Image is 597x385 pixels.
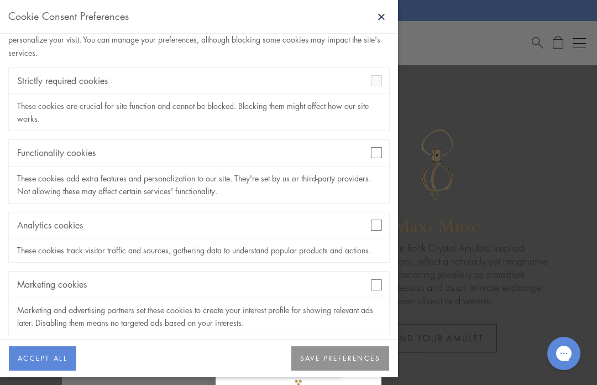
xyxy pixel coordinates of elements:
[9,346,76,371] button: ACCEPT ALL
[9,167,389,203] div: These cookies add extra features and personalization to our site. They're set by us or third-part...
[9,298,389,335] div: Marketing and advertising partners set these cookies to create your interest profile for showing ...
[9,140,389,166] div: Functionality cookies
[542,333,586,374] iframe: Gorgias live chat messenger
[8,8,129,25] div: Cookie Consent Preferences
[9,94,389,131] div: These cookies are crucial for site function and cannot be blocked. Blocking them might affect how...
[9,212,389,238] div: Analytics cookies
[9,272,389,298] div: Marketing cookies
[9,238,389,262] div: These cookies track visitor traffic and sources, gathering data to understand popular products an...
[291,346,389,371] button: SAVE PREFERENCES
[8,20,390,59] div: Our website uses cookies to enhance your browsing experience. These cookies don't directly identi...
[9,68,389,94] div: Strictly required cookies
